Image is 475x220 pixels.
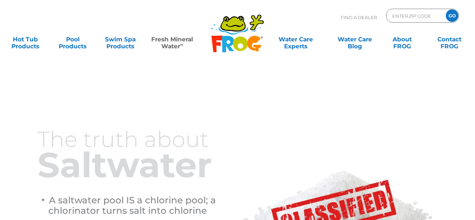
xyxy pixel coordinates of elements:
h3: The truth about [38,128,229,151]
p: Find A Dealer [341,9,377,26]
a: Water CareExperts [266,32,325,46]
a: AboutFROG [384,32,421,46]
a: Hot TubProducts [7,32,44,46]
a: PoolProducts [54,32,91,46]
a: Swim SpaProducts [102,32,139,46]
a: Fresh MineralWater∞ [149,32,195,46]
input: GO [446,9,458,22]
a: ContactFROG [431,32,468,46]
sup: ∞ [180,42,183,47]
a: Water CareBlog [336,32,373,46]
input: Zip Code Form [392,11,438,21]
h2: Saltwater [38,151,229,179]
